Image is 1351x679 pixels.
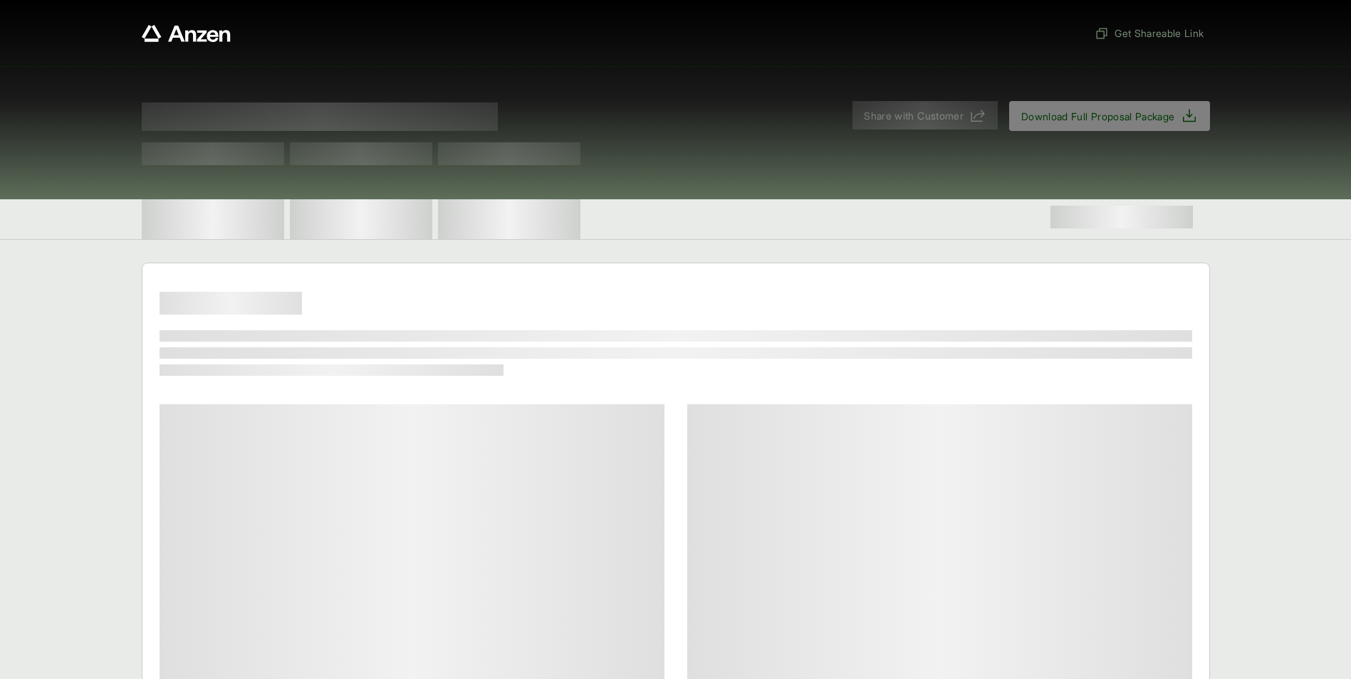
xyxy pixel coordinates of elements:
span: Get Shareable Link [1095,26,1204,41]
span: Test [290,142,432,165]
button: Get Shareable Link [1089,20,1209,46]
span: Proposal for [142,102,498,131]
span: Share with Customer [864,108,964,123]
span: Test [142,142,284,165]
a: Anzen website [142,25,231,42]
span: Test [438,142,580,165]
